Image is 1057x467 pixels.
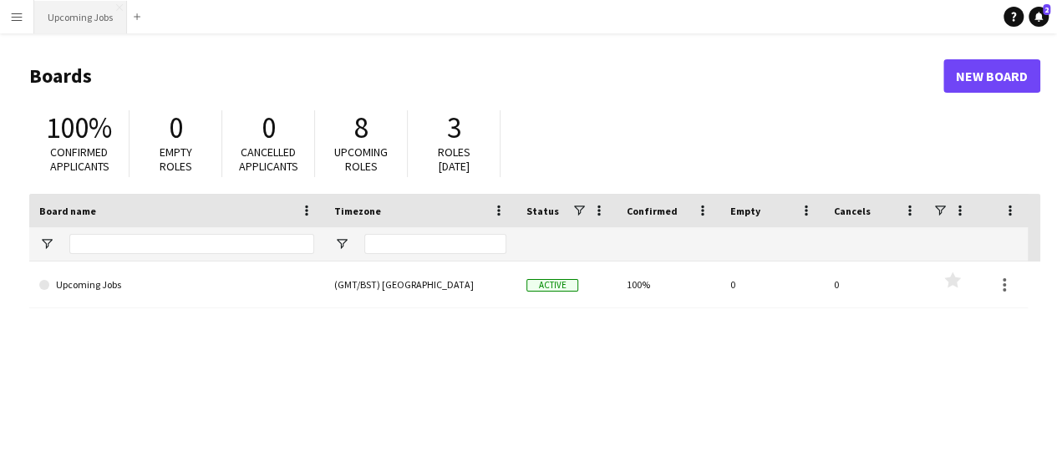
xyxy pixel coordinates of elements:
[39,205,96,217] span: Board name
[730,205,760,217] span: Empty
[39,261,314,308] a: Upcoming Jobs
[324,261,516,307] div: (GMT/BST) [GEOGRAPHIC_DATA]
[1029,7,1049,27] a: 2
[169,109,183,146] span: 0
[239,145,298,174] span: Cancelled applicants
[1043,4,1050,15] span: 2
[34,1,127,33] button: Upcoming Jobs
[526,205,559,217] span: Status
[447,109,461,146] span: 3
[334,205,381,217] span: Timezone
[627,205,678,217] span: Confirmed
[39,236,54,251] button: Open Filter Menu
[834,205,871,217] span: Cancels
[160,145,192,174] span: Empty roles
[824,261,927,307] div: 0
[50,145,109,174] span: Confirmed applicants
[354,109,368,146] span: 8
[29,63,943,89] h1: Boards
[720,261,824,307] div: 0
[438,145,470,174] span: Roles [DATE]
[334,236,349,251] button: Open Filter Menu
[943,59,1040,93] a: New Board
[617,261,720,307] div: 100%
[364,234,506,254] input: Timezone Filter Input
[262,109,276,146] span: 0
[46,109,112,146] span: 100%
[69,234,314,254] input: Board name Filter Input
[526,279,578,292] span: Active
[334,145,388,174] span: Upcoming roles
